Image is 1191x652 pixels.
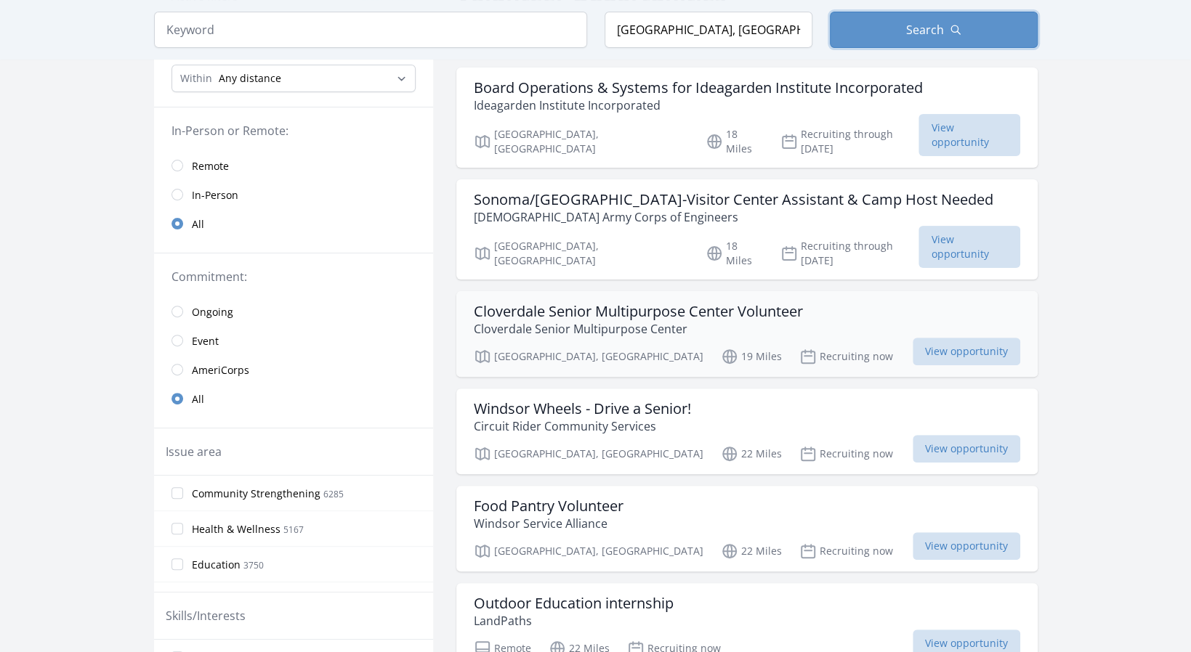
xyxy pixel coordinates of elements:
[830,12,1038,48] button: Search
[913,338,1020,365] span: View opportunity
[913,532,1020,560] span: View opportunity
[799,445,893,462] p: Recruiting now
[721,348,782,365] p: 19 Miles
[474,191,993,208] h3: Sonoma/[GEOGRAPHIC_DATA]-Visitor Center Assistant & Camp Host Needed
[474,400,691,417] h3: Windsor Wheels - Drive a Senior!
[154,355,433,384] a: AmeriCorps
[474,542,703,560] p: [GEOGRAPHIC_DATA], [GEOGRAPHIC_DATA]
[474,303,803,320] h3: Cloverdale Senior Multipurpose Center Volunteer
[154,326,433,355] a: Event
[706,127,763,156] p: 18 Miles
[192,334,219,349] span: Event
[154,180,433,209] a: In-Person
[913,435,1020,462] span: View opportunity
[283,523,304,536] span: 5167
[192,305,233,319] span: Ongoing
[474,612,674,629] p: LandPaths
[474,445,703,462] p: [GEOGRAPHIC_DATA], [GEOGRAPHIC_DATA]
[474,79,923,97] h3: Board Operations & Systems for Ideagarden Institute Incorporated
[154,12,587,48] input: Keyword
[171,523,183,534] input: Health & Wellness 5167
[474,127,689,156] p: [GEOGRAPHIC_DATA], [GEOGRAPHIC_DATA]
[192,558,241,572] span: Education
[456,291,1038,377] a: Cloverdale Senior Multipurpose Center Volunteer Cloverdale Senior Multipurpose Center [GEOGRAPHIC...
[171,558,183,570] input: Education 3750
[154,209,433,238] a: All
[605,12,812,48] input: Location
[192,392,204,407] span: All
[323,488,344,500] span: 6285
[721,445,782,462] p: 22 Miles
[456,68,1038,168] a: Board Operations & Systems for Ideagarden Institute Incorporated Ideagarden Institute Incorporate...
[906,21,944,38] span: Search
[171,487,183,499] input: Community Strengthening 6285
[171,122,416,139] legend: In-Person or Remote:
[192,188,238,203] span: In-Person
[166,607,246,624] legend: Skills/Interests
[171,268,416,285] legend: Commitment:
[474,595,674,612] h3: Outdoor Education internship
[474,239,689,268] p: [GEOGRAPHIC_DATA], [GEOGRAPHIC_DATA]
[706,239,763,268] p: 18 Miles
[474,208,993,226] p: [DEMOGRAPHIC_DATA] Army Corps of Engineers
[456,486,1038,571] a: Food Pantry Volunteer Windsor Service Alliance [GEOGRAPHIC_DATA], [GEOGRAPHIC_DATA] 22 Miles Recr...
[456,179,1038,280] a: Sonoma/[GEOGRAPHIC_DATA]-Visitor Center Assistant & Camp Host Needed [DEMOGRAPHIC_DATA] Army Corp...
[919,114,1020,156] span: View opportunity
[154,297,433,326] a: Ongoing
[166,443,222,460] legend: Issue area
[456,388,1038,474] a: Windsor Wheels - Drive a Senior! Circuit Rider Community Services [GEOGRAPHIC_DATA], [GEOGRAPHIC_...
[780,127,919,156] p: Recruiting through [DATE]
[721,542,782,560] p: 22 Miles
[474,417,691,435] p: Circuit Rider Community Services
[154,151,433,180] a: Remote
[799,348,893,365] p: Recruiting now
[243,559,264,571] span: 3750
[192,159,229,174] span: Remote
[474,320,803,338] p: Cloverdale Senior Multipurpose Center
[192,486,320,501] span: Community Strengthening
[780,239,919,268] p: Recruiting through [DATE]
[192,363,249,378] span: AmeriCorps
[474,497,623,515] h3: Food Pantry Volunteer
[154,384,433,413] a: All
[474,348,703,365] p: [GEOGRAPHIC_DATA], [GEOGRAPHIC_DATA]
[919,226,1020,268] span: View opportunity
[192,217,204,232] span: All
[799,542,893,560] p: Recruiting now
[171,65,416,92] select: Search Radius
[474,515,623,532] p: Windsor Service Alliance
[474,97,923,114] p: Ideagarden Institute Incorporated
[192,522,280,537] span: Health & Wellness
